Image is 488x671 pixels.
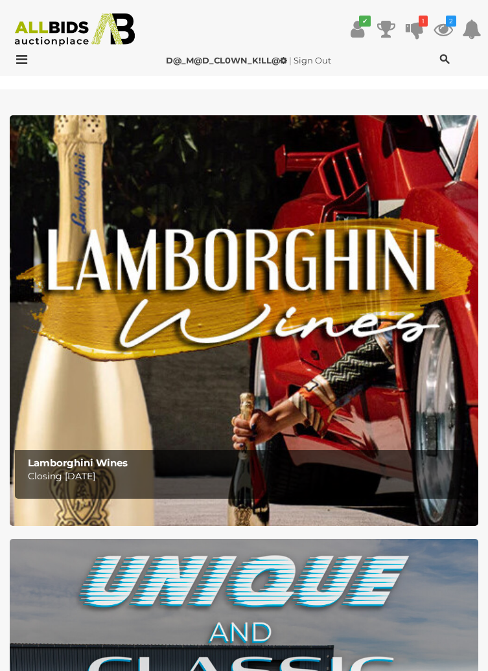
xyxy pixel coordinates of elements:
[10,115,478,525] img: Lamborghini Wines
[446,16,456,27] i: 2
[28,457,128,469] b: Lamborghini Wines
[419,16,428,27] i: 1
[28,468,467,484] p: Closing [DATE]
[405,17,424,41] a: 1
[166,55,287,65] strong: D@_M@D_CL0WN_K!LL@
[289,55,292,65] span: |
[166,55,289,65] a: D@_M@D_CL0WN_K!LL@
[359,16,371,27] i: ✔
[294,55,331,65] a: Sign Out
[348,17,367,41] a: ✔
[10,115,478,525] a: Lamborghini Wines Lamborghini Wines Closing [DATE]
[8,13,143,47] img: Allbids.com.au
[434,17,453,41] a: 2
